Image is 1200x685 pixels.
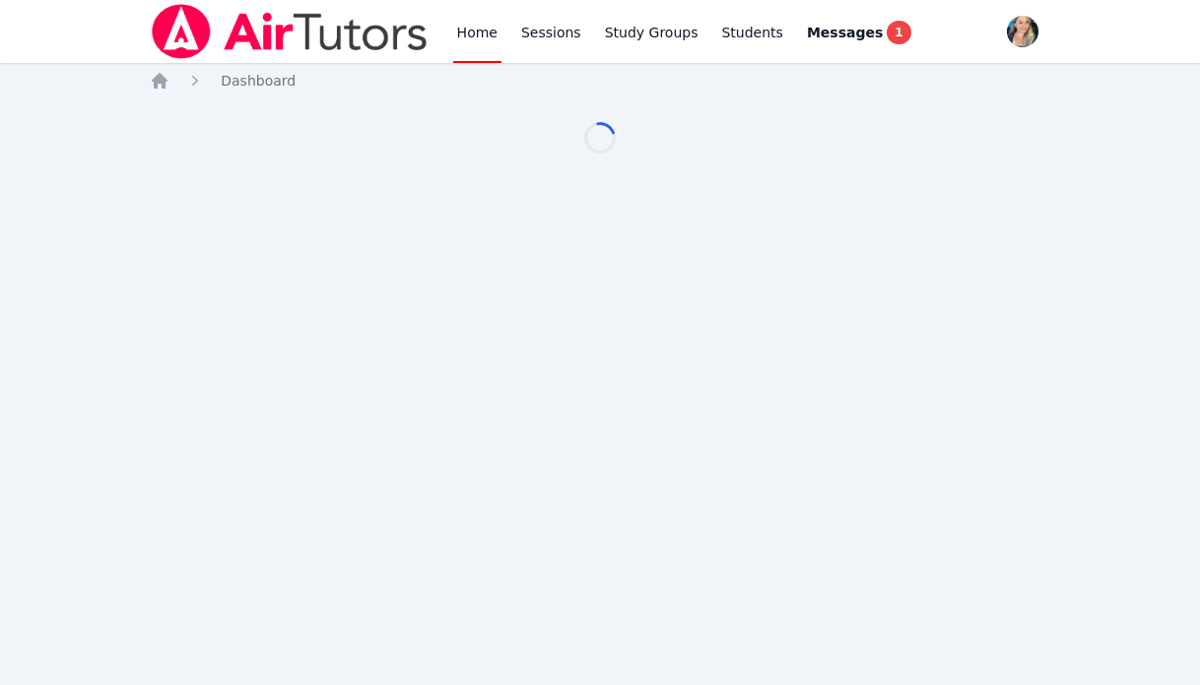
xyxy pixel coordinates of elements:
a: Dashboard [221,71,296,91]
span: 1 [887,21,910,44]
span: Messages [807,23,883,42]
span: Dashboard [221,73,296,89]
nav: Breadcrumb [150,71,1050,91]
img: Air Tutors [150,4,429,59]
